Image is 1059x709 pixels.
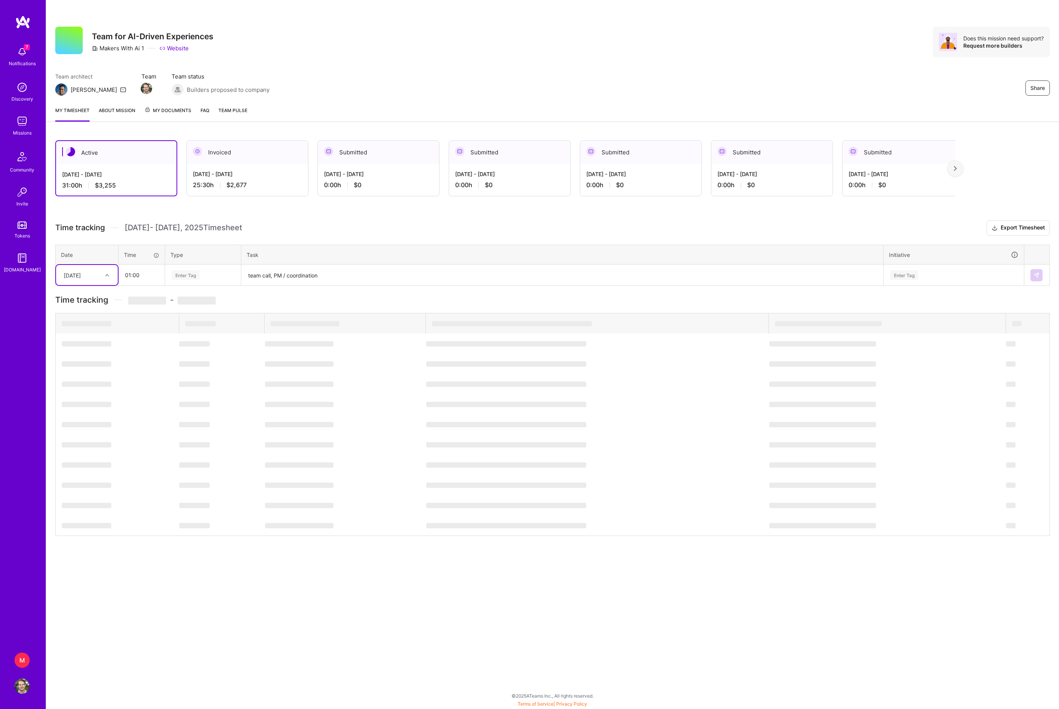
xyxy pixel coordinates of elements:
[963,42,1044,49] div: Request more builders
[179,503,210,508] span: ‌
[842,141,964,164] div: Submitted
[62,462,111,468] span: ‌
[62,361,111,367] span: ‌
[62,341,111,346] span: ‌
[241,245,884,265] th: Task
[178,297,216,305] span: ‌
[62,442,111,448] span: ‌
[586,181,695,189] div: 0:00 h
[265,422,334,427] span: ‌
[265,402,334,407] span: ‌
[218,107,247,113] span: Team Pulse
[265,341,334,346] span: ‌
[92,32,213,41] h3: Team for AI-Driven Experiences
[14,184,30,200] img: Invite
[265,382,334,387] span: ‌
[193,181,302,189] div: 25:30 h
[66,147,75,156] img: Active
[1006,422,1016,427] span: ‌
[889,250,1019,259] div: Initiative
[14,232,30,240] div: Tokens
[265,462,334,468] span: ‌
[226,181,247,189] span: $2,677
[71,86,117,94] div: [PERSON_NAME]
[141,82,151,95] a: Team Member Avatar
[24,44,30,50] span: 7
[769,523,876,528] span: ‌
[124,251,159,259] div: Time
[1006,382,1016,387] span: ‌
[265,483,334,488] span: ‌
[1006,503,1016,508] span: ‌
[55,295,1050,305] h3: Time tracking
[586,147,595,156] img: Submitted
[890,269,918,281] div: Enter Tag
[849,147,858,156] img: Submitted
[62,503,111,508] span: ‌
[769,422,876,427] span: ‌
[62,523,111,528] span: ‌
[426,361,586,367] span: ‌
[179,422,210,427] span: ‌
[717,181,826,189] div: 0:00 h
[426,523,586,528] span: ‌
[954,166,957,171] img: right
[265,442,334,448] span: ‌
[354,181,361,189] span: $0
[185,321,216,326] span: ‌
[165,245,241,265] th: Type
[747,181,755,189] span: $0
[1006,442,1016,448] span: ‌
[14,44,30,59] img: bell
[1006,402,1016,407] span: ‌
[128,295,216,305] span: -
[426,382,586,387] span: ‌
[1006,523,1016,528] span: ‌
[426,422,586,427] span: ‌
[141,72,156,80] span: Team
[1025,80,1050,96] button: Share
[455,181,564,189] div: 0:00 h
[1012,321,1022,326] span: ‌
[179,382,210,387] span: ‌
[4,266,41,274] div: [DOMAIN_NAME]
[179,462,210,468] span: ‌
[14,250,30,266] img: guide book
[1006,341,1016,346] span: ‌
[586,170,695,178] div: [DATE] - [DATE]
[201,106,209,122] a: FAQ
[13,679,32,694] a: User Avatar
[449,141,570,164] div: Submitted
[172,72,270,80] span: Team status
[46,686,1059,705] div: © 2025 ATeams Inc., All rights reserved.
[717,147,727,156] img: Submitted
[55,83,67,96] img: Team Architect
[616,181,624,189] span: $0
[128,297,166,305] span: ‌
[62,402,111,407] span: ‌
[265,523,334,528] span: ‌
[1006,483,1016,488] span: ‌
[172,83,184,96] img: Builders proposed to company
[62,422,111,427] span: ‌
[64,271,81,279] div: [DATE]
[324,170,433,178] div: [DATE] - [DATE]
[13,148,31,166] img: Community
[95,181,116,189] span: $3,255
[769,382,876,387] span: ‌
[426,483,586,488] span: ‌
[92,45,98,51] i: icon CompanyGray
[11,95,33,103] div: Discovery
[62,382,111,387] span: ‌
[426,503,586,508] span: ‌
[13,129,32,137] div: Missions
[120,87,126,93] i: icon Mail
[18,221,27,229] img: tokens
[769,483,876,488] span: ‌
[92,44,144,52] div: Makers With Ai 1
[769,442,876,448] span: ‌
[1006,462,1016,468] span: ‌
[56,141,176,164] div: Active
[105,273,109,277] i: icon Chevron
[769,361,876,367] span: ‌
